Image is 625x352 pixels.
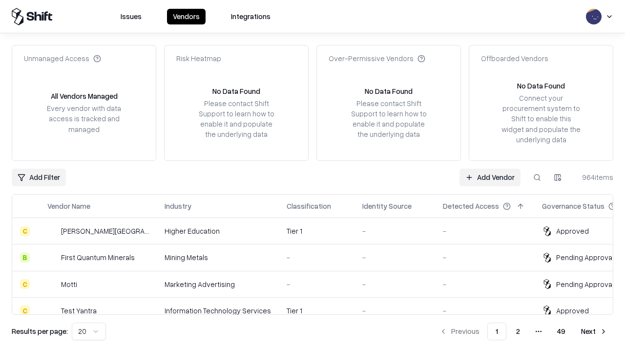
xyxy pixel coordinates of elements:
[556,279,614,289] div: Pending Approval
[362,201,412,211] div: Identity Source
[225,9,276,24] button: Integrations
[459,169,521,186] a: Add Vendor
[20,226,30,236] div: C
[434,323,613,340] nav: pagination
[500,93,582,145] div: Connect your procurement system to Shift to enable this widget and populate the underlying data
[47,201,90,211] div: Vendor Name
[196,98,277,140] div: Please contact Shift Support to learn how to enable it and populate the underlying data
[443,279,526,289] div: -
[556,252,614,263] div: Pending Approval
[165,252,271,263] div: Mining Metals
[176,53,221,64] div: Risk Heatmap
[443,201,499,211] div: Detected Access
[542,201,604,211] div: Governance Status
[47,306,57,315] img: Test Yantra
[61,279,77,289] div: Motti
[12,326,68,336] p: Results per page:
[362,252,427,263] div: -
[43,103,125,134] div: Every vendor with data access is tracked and managed
[517,81,565,91] div: No Data Found
[443,252,526,263] div: -
[165,279,271,289] div: Marketing Advertising
[61,252,135,263] div: First Quantum Minerals
[348,98,429,140] div: Please contact Shift Support to learn how to enable it and populate the underlying data
[61,306,97,316] div: Test Yantra
[287,226,347,236] div: Tier 1
[549,323,573,340] button: 49
[165,306,271,316] div: Information Technology Services
[165,226,271,236] div: Higher Education
[212,86,260,96] div: No Data Found
[508,323,528,340] button: 2
[167,9,206,24] button: Vendors
[20,253,30,263] div: B
[574,172,613,182] div: 964 items
[556,226,589,236] div: Approved
[443,306,526,316] div: -
[20,306,30,315] div: C
[287,279,347,289] div: -
[287,201,331,211] div: Classification
[556,306,589,316] div: Approved
[362,226,427,236] div: -
[287,252,347,263] div: -
[365,86,413,96] div: No Data Found
[61,226,149,236] div: [PERSON_NAME][GEOGRAPHIC_DATA]
[443,226,526,236] div: -
[47,279,57,289] img: Motti
[362,279,427,289] div: -
[115,9,147,24] button: Issues
[47,253,57,263] img: First Quantum Minerals
[12,169,66,186] button: Add Filter
[575,323,613,340] button: Next
[20,279,30,289] div: C
[287,306,347,316] div: Tier 1
[51,91,118,101] div: All Vendors Managed
[487,323,506,340] button: 1
[362,306,427,316] div: -
[47,226,57,236] img: Reichman University
[329,53,425,64] div: Over-Permissive Vendors
[481,53,548,64] div: Offboarded Vendors
[165,201,191,211] div: Industry
[24,53,101,64] div: Unmanaged Access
